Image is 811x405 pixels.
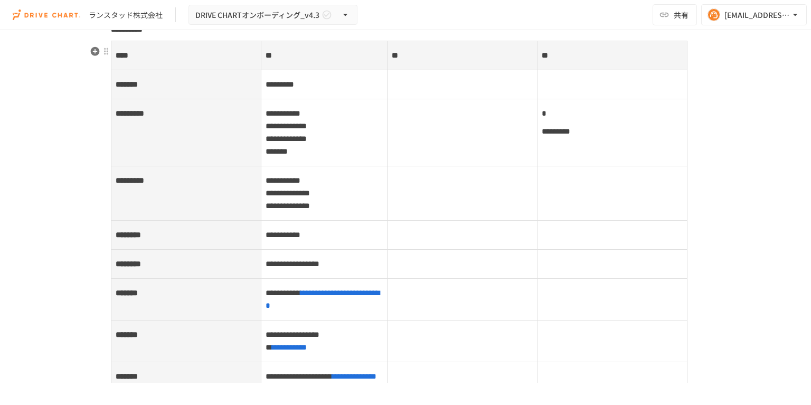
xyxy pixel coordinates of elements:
button: 共有 [653,4,697,25]
span: DRIVE CHARTオンボーディング_v4.3 [195,8,319,22]
img: i9VDDS9JuLRLX3JIUyK59LcYp6Y9cayLPHs4hOxMB9W [13,6,80,23]
button: DRIVE CHARTオンボーディング_v4.3 [188,5,357,25]
div: ランスタッド株式会社 [89,10,163,21]
div: [EMAIL_ADDRESS][DOMAIN_NAME] [724,8,790,22]
span: 共有 [674,9,689,21]
button: [EMAIL_ADDRESS][DOMAIN_NAME] [701,4,807,25]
